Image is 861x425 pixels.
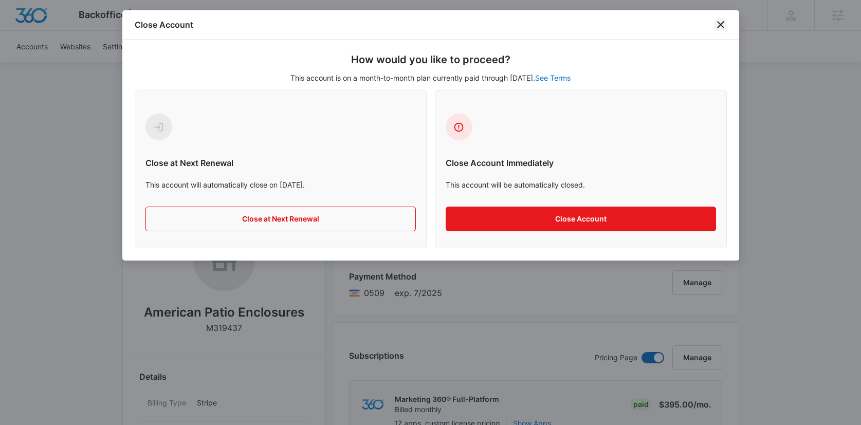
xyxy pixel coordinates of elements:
h6: Close Account Immediately [446,157,716,169]
h6: Close at Next Renewal [145,157,416,169]
button: Close at Next Renewal [145,207,416,231]
p: This account is on a month-to-month plan currently paid through [DATE]. [135,72,727,83]
p: This account will be automatically closed. [446,179,716,190]
h5: How would you like to proceed? [135,52,727,67]
h1: Close Account [135,19,193,31]
p: This account will automatically close on [DATE]. [145,179,416,190]
button: close [715,19,727,31]
a: See Terms [535,73,571,82]
button: Close Account [446,207,716,231]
